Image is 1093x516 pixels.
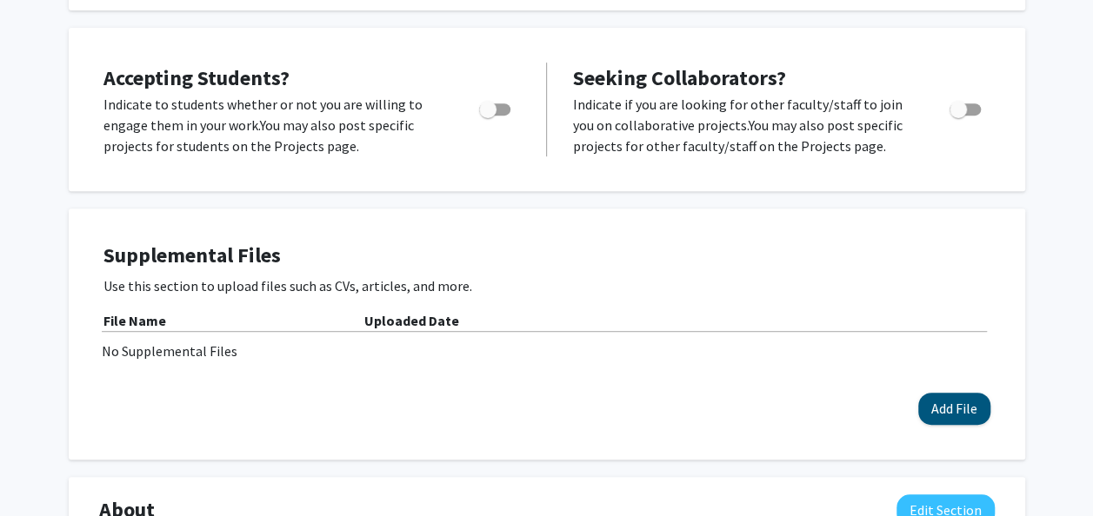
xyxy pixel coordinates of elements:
[943,94,990,120] div: Toggle
[103,94,446,156] p: Indicate to students whether or not you are willing to engage them in your work. You may also pos...
[472,94,520,120] div: Toggle
[103,64,290,91] span: Accepting Students?
[103,243,990,268] h4: Supplemental Files
[364,312,459,329] b: Uploaded Date
[918,393,990,425] button: Add File
[102,341,992,361] div: No Supplemental Files
[573,64,786,91] span: Seeking Collaborators?
[13,438,74,503] iframe: Chat
[103,312,166,329] b: File Name
[103,275,990,296] p: Use this section to upload files such as CVs, articles, and more.
[573,94,916,156] p: Indicate if you are looking for other faculty/staff to join you on collaborative projects. You ma...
